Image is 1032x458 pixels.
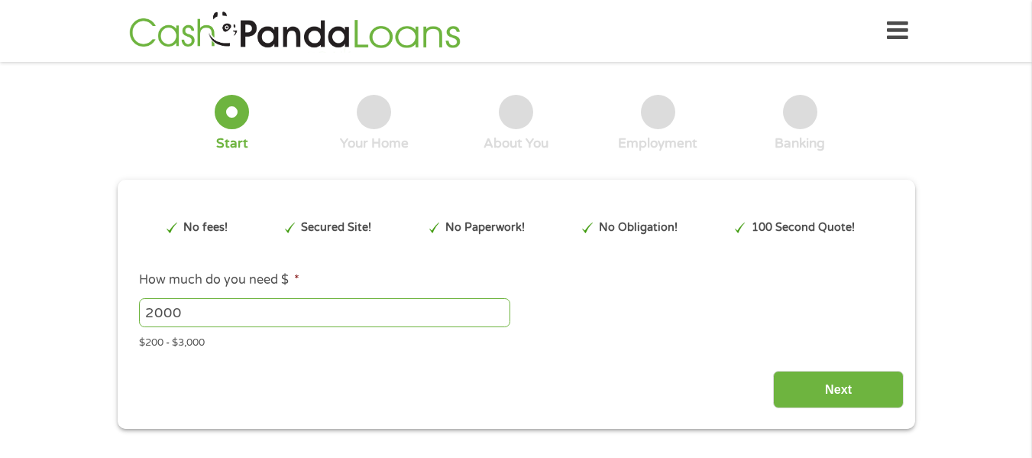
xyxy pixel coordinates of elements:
[484,135,548,152] div: About You
[301,219,371,236] p: Secured Site!
[340,135,409,152] div: Your Home
[139,330,892,351] div: $200 - $3,000
[183,219,228,236] p: No fees!
[445,219,525,236] p: No Paperwork!
[775,135,825,152] div: Banking
[618,135,697,152] div: Employment
[139,272,299,288] label: How much do you need $
[752,219,855,236] p: 100 Second Quote!
[773,371,904,408] input: Next
[599,219,678,236] p: No Obligation!
[125,9,465,53] img: GetLoanNow Logo
[216,135,248,152] div: Start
